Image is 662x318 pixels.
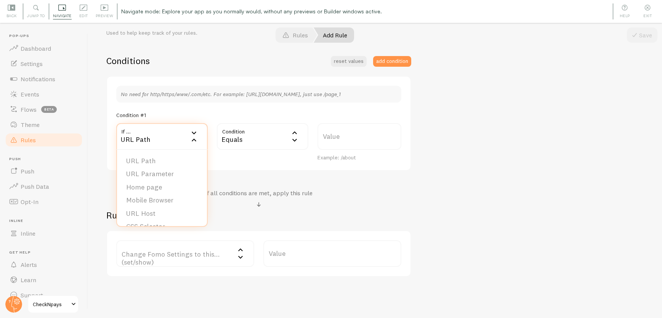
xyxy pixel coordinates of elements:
[117,207,207,220] li: URL Host
[117,194,207,207] li: Mobile Browser
[41,106,57,113] span: beta
[317,154,401,161] div: Example: /about
[21,121,40,128] span: Theme
[117,181,207,194] li: Home page
[106,55,150,67] h2: Conditions
[106,209,411,221] h2: Rule
[21,106,37,113] span: Flows
[21,198,38,206] span: Opt-In
[314,27,354,43] a: Add Rule
[121,90,397,98] p: No need for http/https/www/.com/etc. For example: [URL][DOMAIN_NAME], just use /page_1
[5,41,83,56] a: Dashboard
[263,240,401,267] label: Value
[217,123,308,150] div: Equals
[116,123,208,150] div: URL Path
[317,123,401,150] label: Value
[117,154,207,168] li: URL Path
[331,56,367,67] button: reset values
[21,60,43,67] span: Settings
[5,71,83,87] a: Notifications
[21,45,51,52] span: Dashboard
[21,276,36,284] span: Learn
[5,117,83,132] a: Theme
[116,240,254,267] label: Change Fomo Settings to this... (set/show)
[21,230,35,237] span: Inline
[21,90,39,98] span: Events
[116,112,146,119] h5: Condition #1
[9,34,83,39] span: Pop-ups
[106,30,335,37] div: Used to help keep track of your rules.
[21,167,34,175] span: Push
[5,179,83,194] a: Push Data
[273,27,317,43] a: Rules
[373,56,411,67] button: add condition
[205,189,313,197] h4: If all conditions are met, apply this rule
[5,56,83,71] a: Settings
[5,132,83,148] a: Rules
[117,167,207,181] li: URL Parameter
[9,218,83,223] span: Inline
[21,75,55,83] span: Notifications
[5,194,83,209] a: Opt-In
[27,295,79,313] a: CheckNpays
[5,257,83,272] a: Alerts
[5,272,83,287] a: Learn
[5,102,83,117] a: Flows beta
[5,87,83,102] a: Events
[9,250,83,255] span: Get Help
[5,287,83,303] a: Support
[5,226,83,241] a: Inline
[21,183,49,190] span: Push Data
[21,291,43,299] span: Support
[9,157,83,162] span: Push
[5,164,83,179] a: Push
[21,136,36,144] span: Rules
[33,300,69,309] span: CheckNpays
[117,220,207,233] li: CSS Selector
[21,261,37,268] span: Alerts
